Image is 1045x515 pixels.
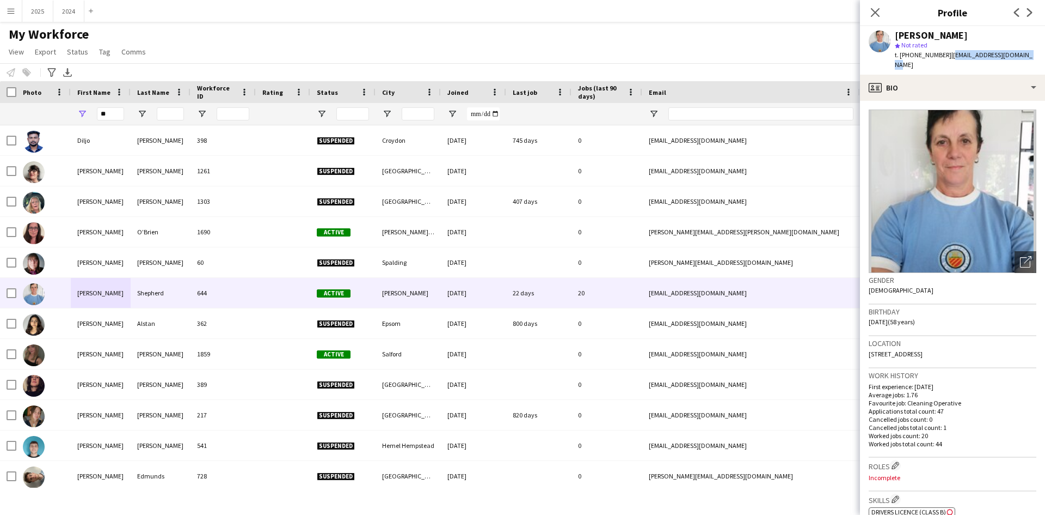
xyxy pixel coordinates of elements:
[869,286,933,294] span: [DEMOGRAPHIC_DATA]
[642,308,860,338] div: [EMAIL_ADDRESS][DOMAIN_NAME]
[67,47,88,57] span: Status
[190,125,256,155] div: 398
[71,400,131,430] div: [PERSON_NAME]
[642,247,860,277] div: [PERSON_NAME][EMAIL_ADDRESS][DOMAIN_NAME]
[382,109,392,119] button: Open Filter Menu
[317,137,355,145] span: Suspended
[71,431,131,461] div: [PERSON_NAME]
[317,472,355,481] span: Suspended
[571,400,642,430] div: 0
[77,109,87,119] button: Open Filter Menu
[571,217,642,247] div: 0
[642,156,860,186] div: [EMAIL_ADDRESS][DOMAIN_NAME]
[131,400,190,430] div: [PERSON_NAME]
[317,442,355,450] span: Suspended
[869,391,1036,399] p: Average jobs: 1.76
[642,339,860,369] div: [EMAIL_ADDRESS][DOMAIN_NAME]
[649,88,666,96] span: Email
[1015,251,1036,273] div: Open photos pop-in
[317,259,355,267] span: Suspended
[441,125,506,155] div: [DATE]
[23,436,45,458] img: Joe Atkins
[402,107,434,120] input: City Filter Input
[22,1,53,22] button: 2025
[97,107,124,120] input: First Name Filter Input
[190,217,256,247] div: 1690
[197,109,207,119] button: Open Filter Menu
[869,371,1036,380] h3: Work history
[9,26,89,43] span: My Workforce
[376,308,441,338] div: Epsom
[376,247,441,277] div: Spalding
[45,66,58,79] app-action-btn: Advanced filters
[23,375,45,397] img: Jodie Mills
[317,228,351,237] span: Active
[131,247,190,277] div: [PERSON_NAME]
[376,186,441,216] div: [GEOGRAPHIC_DATA]
[23,161,45,183] img: Joanne Hughes
[441,461,506,491] div: [DATE]
[869,338,1036,348] h3: Location
[869,415,1036,423] p: Cancelled jobs count: 0
[441,400,506,430] div: [DATE]
[131,369,190,399] div: [PERSON_NAME]
[317,289,351,298] span: Active
[376,461,441,491] div: [GEOGRAPHIC_DATA]
[9,47,24,57] span: View
[317,350,351,359] span: Active
[441,369,506,399] div: [DATE]
[71,308,131,338] div: [PERSON_NAME]
[869,350,923,358] span: [STREET_ADDRESS]
[869,399,1036,407] p: Favourite job: Cleaning Operative
[217,107,249,120] input: Workforce ID Filter Input
[869,383,1036,391] p: First experience: [DATE]
[376,431,441,461] div: Hemel Hempstead
[190,400,256,430] div: 217
[23,222,45,244] img: Joanne O’Brien
[137,88,169,96] span: Last Name
[571,369,642,399] div: 0
[63,45,93,59] a: Status
[441,339,506,369] div: [DATE]
[317,381,355,389] span: Suspended
[23,405,45,427] img: Jodie Sullivan
[317,88,338,96] span: Status
[506,125,571,155] div: 745 days
[895,51,1032,69] span: | [EMAIL_ADDRESS][DOMAIN_NAME]
[901,41,927,49] span: Not rated
[571,308,642,338] div: 0
[860,75,1045,101] div: Bio
[131,125,190,155] div: [PERSON_NAME]
[317,109,327,119] button: Open Filter Menu
[571,461,642,491] div: 0
[4,45,28,59] a: View
[869,474,1036,482] p: Incomplete
[71,125,131,155] div: Diljo
[197,84,236,100] span: Workforce ID
[441,186,506,216] div: [DATE]
[23,314,45,336] img: Jobina Alstan
[23,466,45,488] img: Joe Edmunds
[190,369,256,399] div: 389
[869,494,1036,505] h3: Skills
[642,217,860,247] div: [PERSON_NAME][EMAIL_ADDRESS][PERSON_NAME][DOMAIN_NAME]
[121,47,146,57] span: Comms
[190,431,256,461] div: 541
[190,186,256,216] div: 1303
[578,84,623,100] span: Jobs (last 90 days)
[869,460,1036,471] h3: Roles
[869,423,1036,432] p: Cancelled jobs total count: 1
[869,432,1036,440] p: Worked jobs count: 20
[71,339,131,369] div: [PERSON_NAME]
[506,308,571,338] div: 800 days
[869,110,1036,273] img: Crew avatar or photo
[23,283,45,305] img: Joanne Shepherd
[137,109,147,119] button: Open Filter Menu
[506,186,571,216] div: 407 days
[642,278,860,308] div: [EMAIL_ADDRESS][DOMAIN_NAME]
[382,88,395,96] span: City
[441,308,506,338] div: [DATE]
[190,156,256,186] div: 1261
[571,125,642,155] div: 0
[513,88,537,96] span: Last job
